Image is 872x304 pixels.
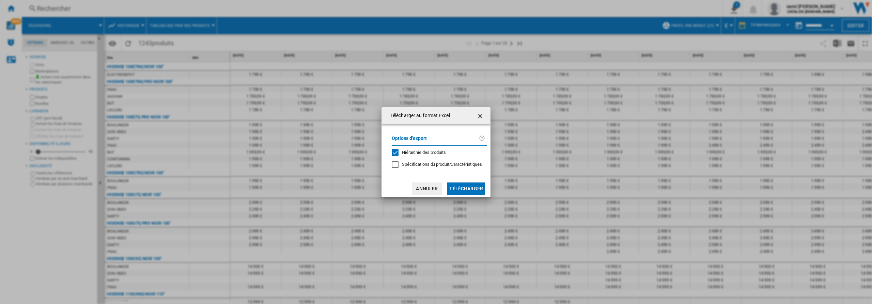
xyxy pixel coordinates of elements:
[474,109,488,123] button: getI18NText('BUTTONS.CLOSE_DIALOG')
[477,112,485,120] ng-md-icon: getI18NText('BUTTONS.CLOSE_DIALOG')
[402,150,446,155] span: Hiérarchie des produits
[392,134,479,147] label: Options d'export
[387,112,450,119] h4: Télécharger au format Excel
[402,161,482,167] div: S'applique uniquement à la vision catégorie
[412,182,442,195] button: Annuler
[392,149,482,156] md-checkbox: Hiérarchie des produits
[402,162,482,167] span: Spécifications du produit/Caractéristiques
[447,182,485,195] button: Télécharger
[381,107,490,197] md-dialog: Télécharger au ...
